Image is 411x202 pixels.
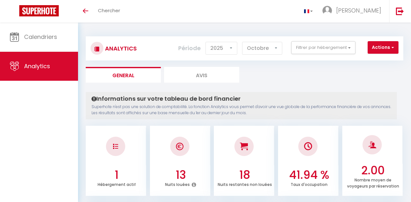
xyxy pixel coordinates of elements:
[347,176,399,189] p: Nombre moyen de voyageurs par réservation
[291,41,355,54] button: Filtrer par hébergement
[19,5,59,16] img: Super Booking
[98,180,136,187] p: Hébergement actif
[113,144,118,149] img: NO IMAGE
[24,62,50,70] span: Analytics
[345,164,401,177] h3: 2.00
[291,180,328,187] p: Taux d'occupation
[322,6,332,15] img: ...
[217,168,273,182] h3: 18
[92,95,391,102] h4: Informations sur votre tableau de bord financier
[165,180,190,187] p: Nuits louées
[281,168,337,182] h3: 41.94 %
[92,104,391,116] p: Superhote n'est pas une solution de comptabilité. La fonction Analytics vous permet d'avoir une v...
[24,33,57,41] span: Calendriers
[336,6,381,14] span: [PERSON_NAME]
[103,41,137,56] h3: Analytics
[86,67,161,83] li: General
[218,180,272,187] p: Nuits restantes non louées
[368,41,398,54] button: Actions
[153,168,209,182] h3: 13
[98,7,120,14] span: Chercher
[164,67,239,83] li: Avis
[178,41,201,55] label: Période
[89,168,144,182] h3: 1
[396,7,404,15] img: logout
